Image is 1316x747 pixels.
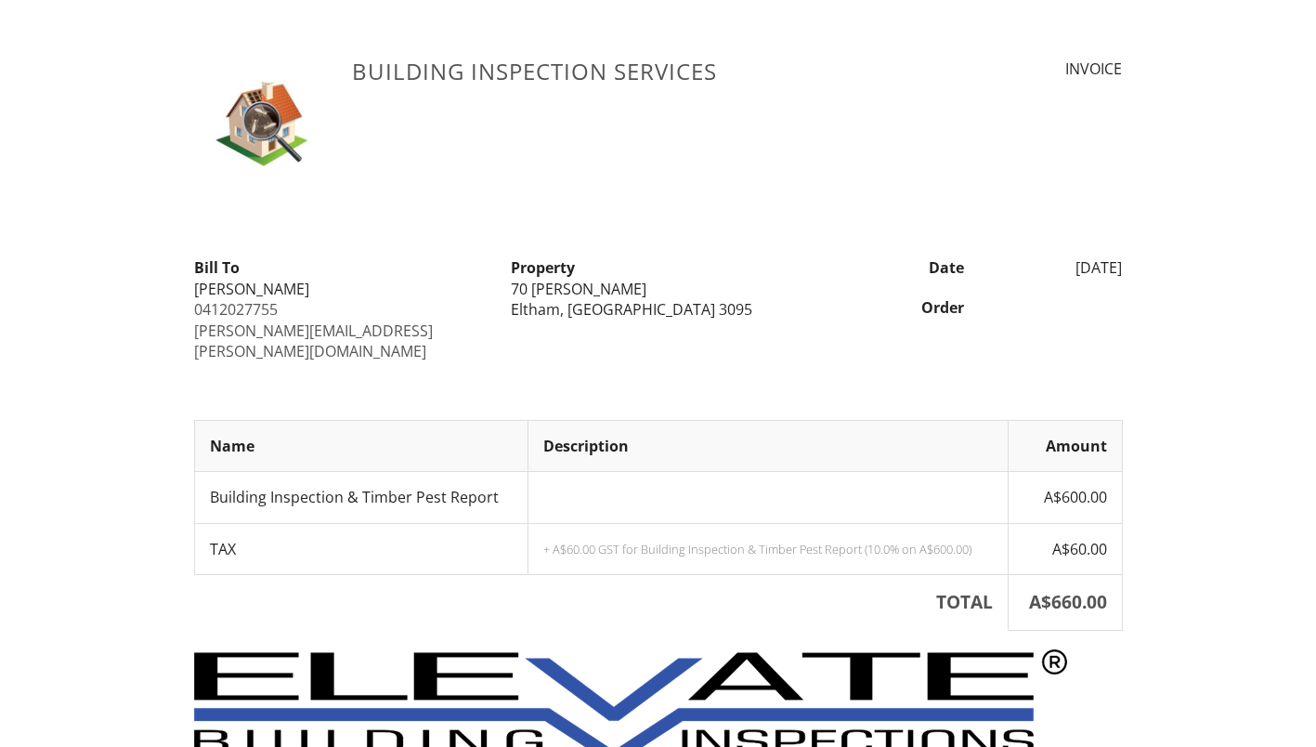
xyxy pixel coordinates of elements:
[194,420,528,471] th: Name
[1009,574,1122,630] th: A$660.00
[511,279,805,299] div: 70 [PERSON_NAME]
[194,523,528,574] td: TAX
[975,257,1134,278] div: [DATE]
[906,59,1122,79] div: INVOICE
[511,257,575,278] strong: Property
[1009,472,1122,523] td: A$600.00
[1009,523,1122,574] td: A$60.00
[543,542,993,557] div: + A$60.00 GST for Building Inspection & Timber Pest Report (10.0% on A$600.00)
[528,420,1009,471] th: Description
[816,257,975,278] div: Date
[352,59,884,84] h3: Building Inspection Services
[194,574,1009,630] th: TOTAL
[194,279,489,299] div: [PERSON_NAME]
[1009,420,1122,471] th: Amount
[194,59,331,195] img: Termite_House.jpg
[194,321,433,361] a: [PERSON_NAME][EMAIL_ADDRESS][PERSON_NAME][DOMAIN_NAME]
[816,297,975,318] div: Order
[194,472,528,523] td: Building Inspection & Timber Pest Report
[194,257,240,278] strong: Bill To
[511,299,805,320] div: Eltham, [GEOGRAPHIC_DATA] 3095
[194,299,278,320] a: 0412027755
